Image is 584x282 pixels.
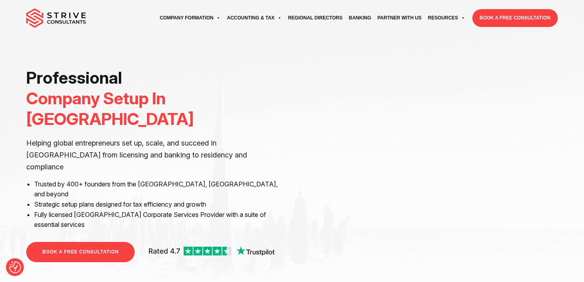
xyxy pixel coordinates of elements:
[34,210,286,230] li: Fully licensed [GEOGRAPHIC_DATA] Corporate Services Provider with a suite of essential services
[26,67,286,129] h1: Professional
[34,200,286,210] li: Strategic setup plans designed for tax efficiency and growth
[425,7,468,29] a: Resources
[346,7,374,29] a: Banking
[157,7,224,29] a: Company Formation
[26,242,134,262] a: BOOK A FREE CONSULTATION
[298,67,558,213] iframe: <br />
[26,137,286,173] p: Helping global entrepreneurs set up, scale, and succeed in [GEOGRAPHIC_DATA] from licensing and b...
[9,261,21,273] img: Revisit consent button
[26,88,194,129] span: Company Setup In [GEOGRAPHIC_DATA]
[374,7,425,29] a: Partner with Us
[9,261,21,273] button: Consent Preferences
[285,7,346,29] a: Regional Directors
[472,9,557,27] a: BOOK A FREE CONSULTATION
[224,7,285,29] a: Accounting & Tax
[26,8,86,28] img: main-logo.svg
[34,179,286,200] li: Trusted by 400+ founders from the [GEOGRAPHIC_DATA], [GEOGRAPHIC_DATA], and beyond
